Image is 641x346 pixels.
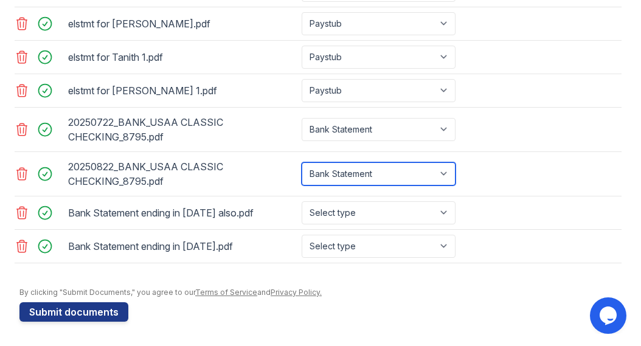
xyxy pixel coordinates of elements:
[68,237,297,256] div: Bank Statement ending in [DATE].pdf
[271,288,322,297] a: Privacy Policy.
[68,112,297,147] div: 20250722_BANK_USAA CLASSIC CHECKING_8795.pdf
[68,14,297,33] div: elstmt for [PERSON_NAME].pdf
[68,203,297,223] div: Bank Statement ending in [DATE] also.pdf
[19,302,128,322] button: Submit documents
[590,297,629,334] iframe: chat widget
[68,81,297,100] div: elstmt for [PERSON_NAME] 1.pdf
[195,288,257,297] a: Terms of Service
[68,47,297,67] div: elstmt for Tanith 1.pdf
[19,288,622,297] div: By clicking "Submit Documents," you agree to our and
[68,157,297,191] div: 20250822_BANK_USAA CLASSIC CHECKING_8795.pdf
